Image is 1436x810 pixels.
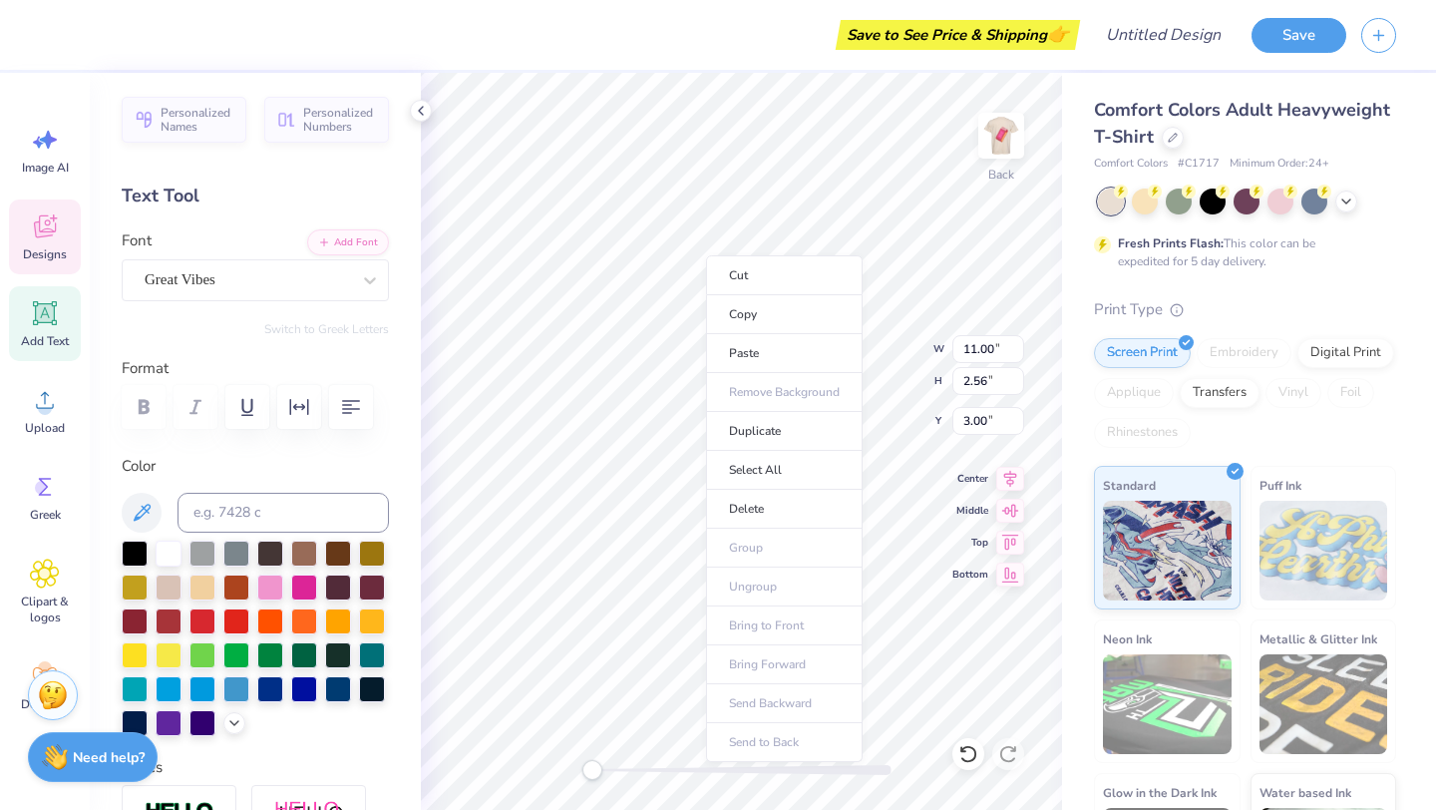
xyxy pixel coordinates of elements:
button: Personalized Numbers [264,97,389,143]
li: Delete [706,490,863,529]
span: Top [952,535,988,551]
div: Back [988,166,1014,184]
span: Water based Ink [1259,782,1351,803]
span: Bottom [952,567,988,583]
div: Text Tool [122,183,389,209]
button: Personalized Names [122,97,246,143]
div: This color can be expedited for 5 day delivery. [1118,234,1363,270]
strong: Need help? [73,748,145,767]
li: Select All [706,451,863,490]
span: Glow in the Dark Ink [1103,782,1217,803]
input: Untitled Design [1090,15,1237,55]
img: Metallic & Glitter Ink [1259,654,1388,754]
span: Middle [952,503,988,519]
button: Add Font [307,229,389,255]
span: 👉 [1047,22,1069,46]
li: Duplicate [706,412,863,451]
label: Font [122,229,152,252]
button: Save [1252,18,1346,53]
span: Decorate [21,696,69,712]
span: # C1717 [1178,156,1220,173]
li: Cut [706,255,863,295]
button: Switch to Greek Letters [264,321,389,337]
li: Copy [706,295,863,334]
img: Neon Ink [1103,654,1232,754]
div: Print Type [1094,298,1396,321]
span: Greek [30,507,61,523]
span: Neon Ink [1103,628,1152,649]
li: Paste [706,334,863,373]
span: Metallic & Glitter Ink [1259,628,1377,649]
input: e.g. 7428 c [178,493,389,533]
div: Foil [1327,378,1374,408]
img: Standard [1103,501,1232,601]
div: Screen Print [1094,338,1191,368]
img: Puff Ink [1259,501,1388,601]
strong: Fresh Prints Flash: [1118,235,1224,251]
label: Format [122,357,389,380]
span: Image AI [22,160,69,176]
div: Rhinestones [1094,418,1191,448]
span: Center [952,471,988,487]
span: Upload [25,420,65,436]
span: Designs [23,246,67,262]
span: Puff Ink [1259,475,1301,496]
span: Minimum Order: 24 + [1230,156,1329,173]
img: Back [981,116,1021,156]
label: Color [122,455,389,478]
span: Comfort Colors [1094,156,1168,173]
div: Save to See Price & Shipping [841,20,1075,50]
div: Vinyl [1265,378,1321,408]
span: Personalized Names [161,106,234,134]
div: Applique [1094,378,1174,408]
span: Personalized Numbers [303,106,377,134]
span: Clipart & logos [12,594,78,625]
span: Comfort Colors Adult Heavyweight T-Shirt [1094,98,1390,149]
span: Standard [1103,475,1156,496]
div: Accessibility label [582,760,602,780]
div: Transfers [1180,378,1259,408]
div: Digital Print [1297,338,1394,368]
div: Embroidery [1197,338,1291,368]
span: Add Text [21,333,69,349]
